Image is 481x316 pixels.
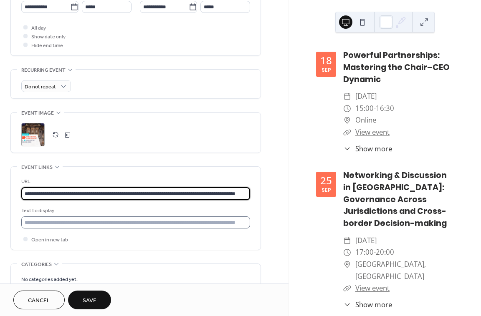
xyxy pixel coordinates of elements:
[31,33,66,41] span: Show date only
[25,82,56,92] span: Do not repeat
[31,236,68,244] span: Open in new tab
[355,103,374,115] span: 15:00
[320,55,332,65] div: 18
[343,235,351,247] div: ​
[343,258,351,271] div: ​
[13,291,65,309] button: Cancel
[21,66,66,75] span: Recurring event
[355,90,377,103] span: [DATE]
[376,103,394,115] span: 16:30
[374,103,376,115] span: -
[376,246,394,258] span: 20:00
[21,163,53,172] span: Event links
[21,275,78,284] span: No categories added yet.
[343,126,351,138] div: ​
[21,206,248,215] div: Text to display
[31,24,46,33] span: All day
[320,176,332,186] div: 25
[355,258,454,282] span: [GEOGRAPHIC_DATA], [GEOGRAPHIC_DATA]
[374,246,376,258] span: -
[343,90,351,103] div: ​
[28,296,50,305] span: Cancel
[322,188,331,193] div: Sep
[355,299,392,310] span: Show more
[21,109,54,118] span: Event image
[343,299,392,310] button: ​Show more
[355,143,392,154] span: Show more
[343,103,351,115] div: ​
[343,114,351,126] div: ​
[31,41,63,50] span: Hide end time
[343,143,392,154] button: ​Show more
[355,283,390,293] a: View event
[343,50,450,85] a: Powerful Partnerships: Mastering the Chair–CEO Dynamic
[83,296,96,305] span: Save
[343,299,351,310] div: ​
[322,68,331,73] div: Sep
[355,235,377,247] span: [DATE]
[355,114,376,126] span: Online
[343,170,447,229] a: Networking & Discussion in [GEOGRAPHIC_DATA]: Governance Across Jurisdictions and Cross-border De...
[343,246,351,258] div: ​
[355,127,390,137] a: View event
[21,177,248,186] div: URL
[68,291,111,309] button: Save
[343,282,351,294] div: ​
[343,143,351,154] div: ​
[21,260,52,269] span: Categories
[21,123,45,146] div: ;
[355,246,374,258] span: 17:00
